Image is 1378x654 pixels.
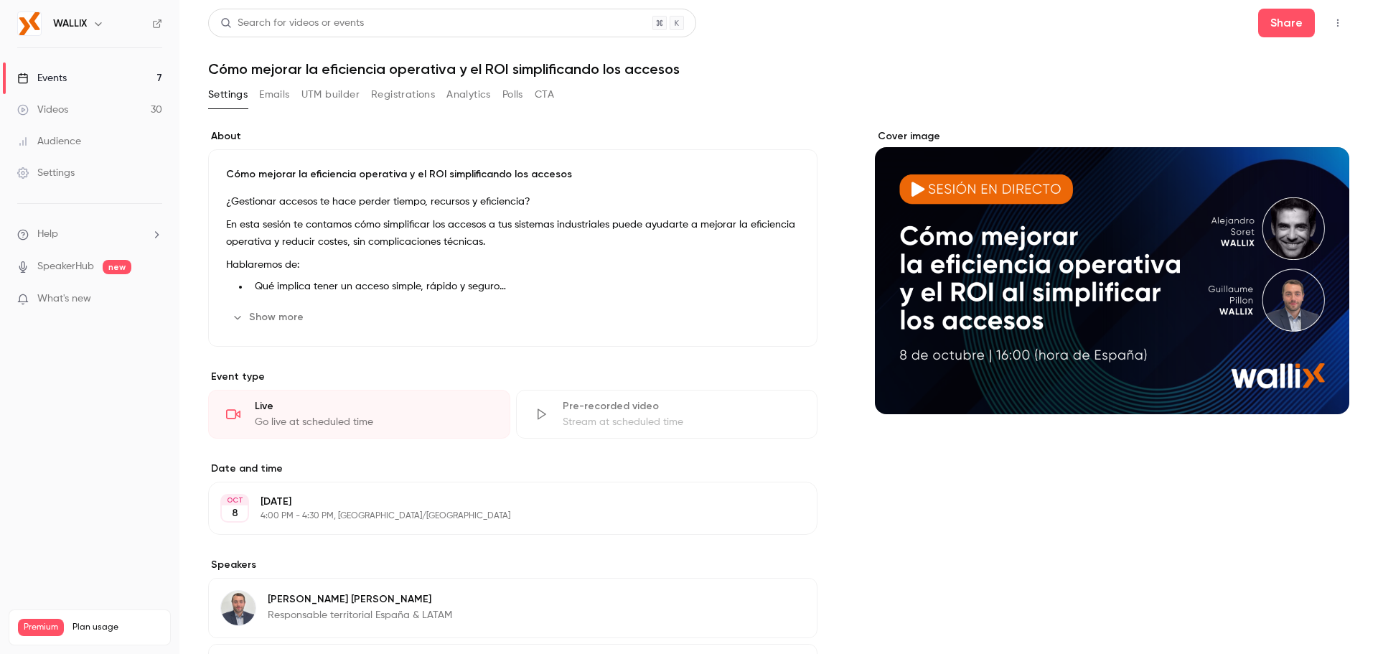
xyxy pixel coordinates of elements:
[208,83,248,106] button: Settings
[875,129,1349,414] section: Cover image
[208,129,817,144] label: About
[259,83,289,106] button: Emails
[103,260,131,274] span: new
[502,83,523,106] button: Polls
[208,558,817,572] label: Speakers
[17,134,81,149] div: Audience
[37,291,91,307] span: What's new
[17,166,75,180] div: Settings
[563,399,800,414] div: Pre-recorded video
[268,592,452,607] p: [PERSON_NAME] [PERSON_NAME]
[535,83,554,106] button: CTA
[208,578,817,638] div: Guillaume Pillon[PERSON_NAME] [PERSON_NAME]Responsable territorial España & LATAM
[221,591,256,625] img: Guillaume Pillon
[208,462,817,476] label: Date and time
[145,293,162,306] iframe: Noticeable Trigger
[875,129,1349,144] label: Cover image
[17,227,162,242] li: help-dropdown-opener
[37,259,94,274] a: SpeakerHub
[226,167,800,182] p: Cómo mejorar la eficiencia operativa y el ROI simplificando los accesos
[208,370,817,384] p: Event type
[226,193,800,210] p: ¿Gestionar accesos te hace perder tiempo, recursos y eficiencia?
[261,495,741,509] p: [DATE]
[255,399,492,414] div: Live
[1258,9,1315,37] button: Share
[208,60,1349,78] h1: Cómo mejorar la eficiencia operativa y el ROI simplificando los accesos
[446,83,491,106] button: Analytics
[249,279,800,294] li: Qué implica tener un acceso simple, rápido y seguro
[37,227,58,242] span: Help
[208,390,510,439] div: LiveGo live at scheduled time
[18,619,64,636] span: Premium
[53,17,87,31] h6: WALLIX
[17,71,67,85] div: Events
[226,306,312,329] button: Show more
[516,390,818,439] div: Pre-recorded videoStream at scheduled time
[226,216,800,251] p: En esta sesión te contamos cómo simplificar los accesos a tus sistemas industriales puede ayudart...
[17,103,68,117] div: Videos
[222,495,248,505] div: OCT
[18,12,41,35] img: WALLIX
[301,83,360,106] button: UTM builder
[220,16,364,31] div: Search for videos or events
[563,415,800,429] div: Stream at scheduled time
[255,415,492,429] div: Go live at scheduled time
[232,506,238,520] p: 8
[226,256,800,274] p: Hablaremos de:
[371,83,435,106] button: Registrations
[261,510,741,522] p: 4:00 PM - 4:30 PM, [GEOGRAPHIC_DATA]/[GEOGRAPHIC_DATA]
[268,608,452,622] p: Responsable territorial España & LATAM
[72,622,161,633] span: Plan usage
